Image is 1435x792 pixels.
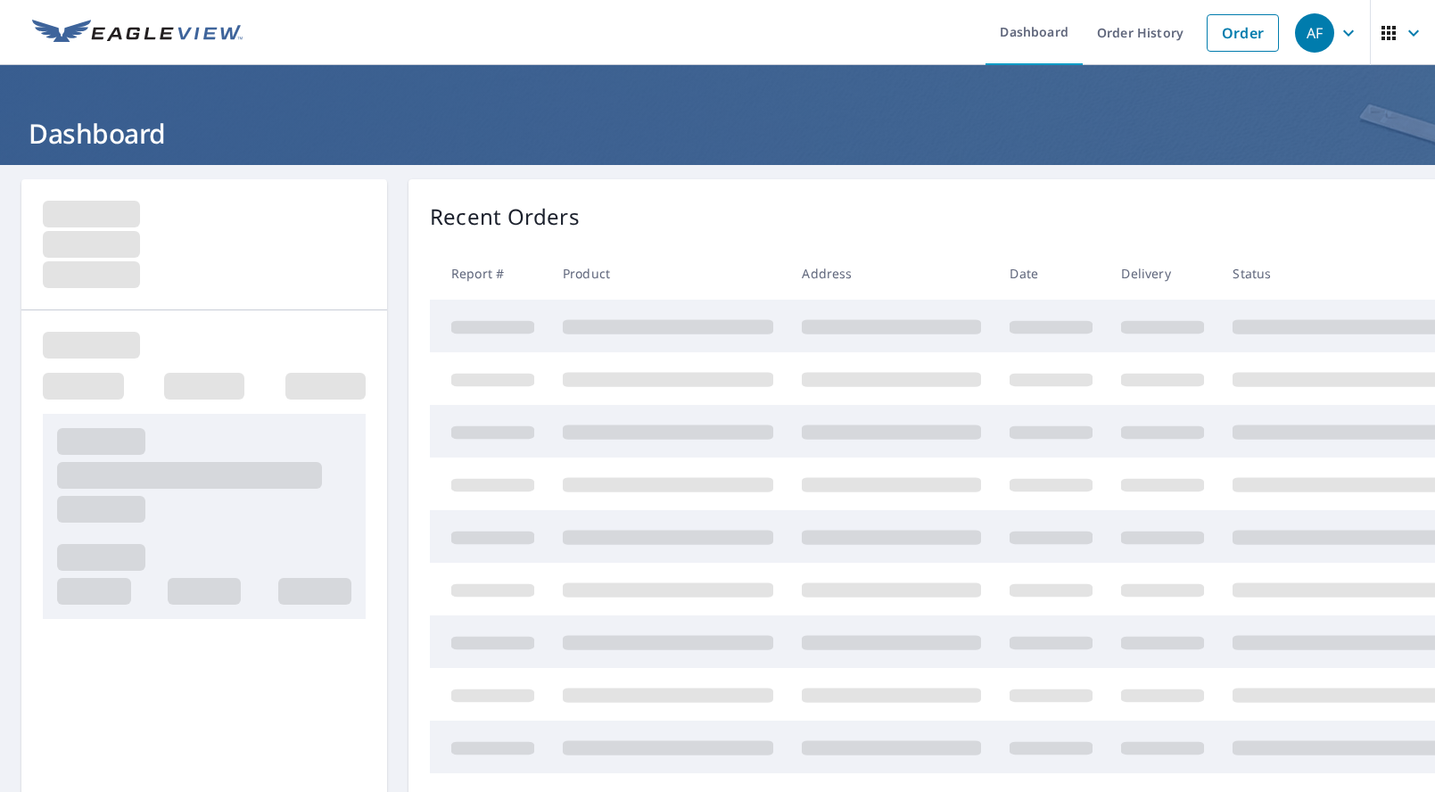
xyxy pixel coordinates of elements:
th: Address [788,247,995,300]
th: Report # [430,247,548,300]
a: Order [1207,14,1279,52]
div: AF [1295,13,1334,53]
th: Date [995,247,1107,300]
p: Recent Orders [430,201,580,233]
img: EV Logo [32,20,243,46]
th: Delivery [1107,247,1218,300]
th: Product [548,247,788,300]
h1: Dashboard [21,115,1414,152]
